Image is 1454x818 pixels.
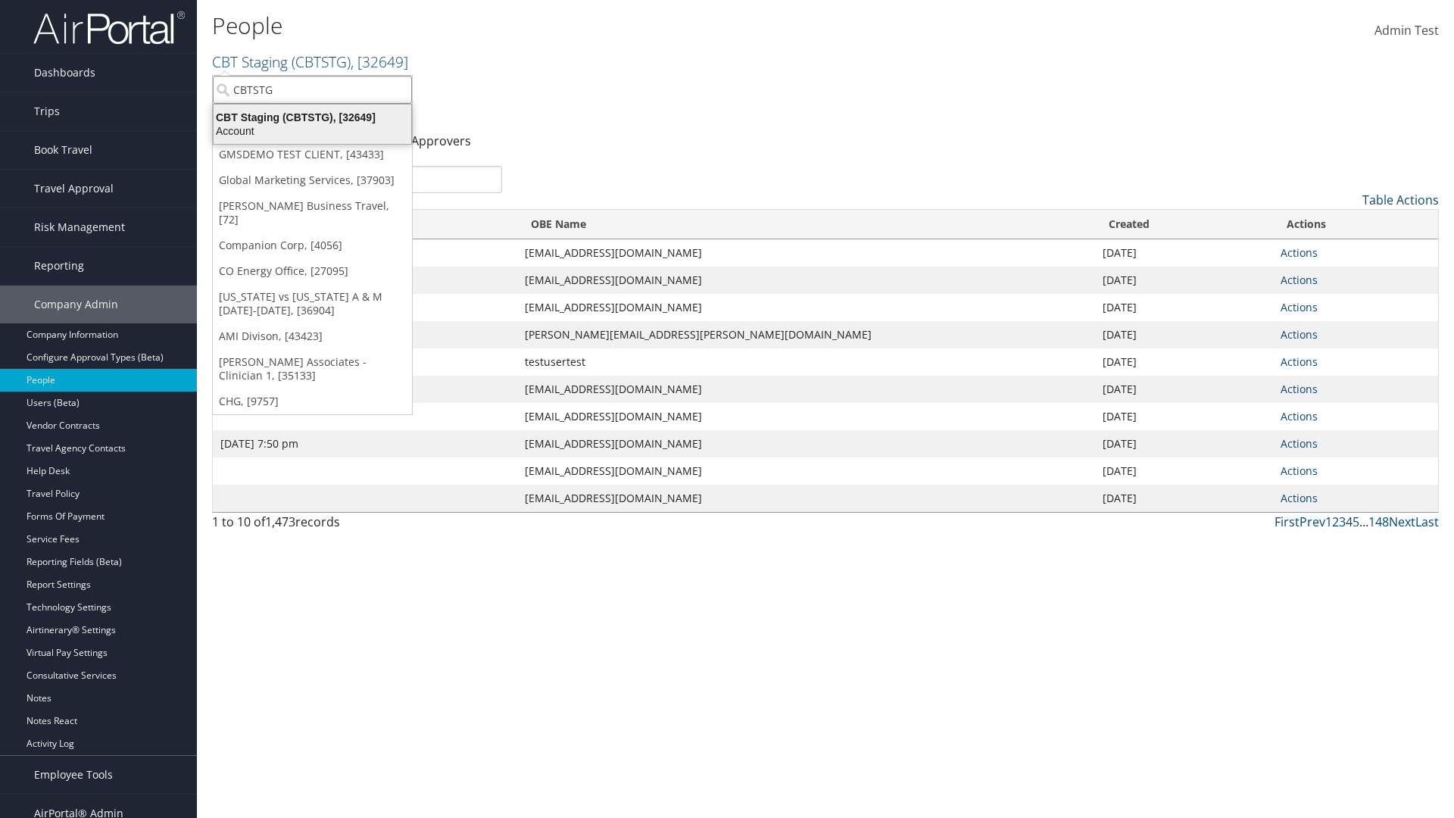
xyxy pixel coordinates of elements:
[34,170,114,208] span: Travel Approval
[517,376,1095,403] td: [EMAIL_ADDRESS][DOMAIN_NAME]
[411,133,471,149] a: Approvers
[1095,321,1273,348] td: [DATE]
[1281,409,1318,423] a: Actions
[1095,403,1273,430] td: [DATE]
[1368,514,1389,530] a: 148
[517,457,1095,485] td: [EMAIL_ADDRESS][DOMAIN_NAME]
[292,52,351,72] span: ( CBTSTG )
[213,142,412,167] a: GMSDEMO TEST CLIENT, [43433]
[1415,514,1439,530] a: Last
[212,513,502,539] div: 1 to 10 of records
[1095,348,1273,376] td: [DATE]
[1281,382,1318,396] a: Actions
[34,54,95,92] span: Dashboards
[351,52,408,72] span: , [ 32649 ]
[1095,430,1273,457] td: [DATE]
[34,208,125,246] span: Risk Management
[1281,354,1318,369] a: Actions
[34,756,113,794] span: Employee Tools
[34,131,92,169] span: Book Travel
[1095,267,1273,294] td: [DATE]
[34,247,84,285] span: Reporting
[1353,514,1359,530] a: 5
[1362,192,1439,208] a: Table Actions
[1325,514,1332,530] a: 1
[1332,514,1339,530] a: 2
[213,76,412,104] input: Search Accounts
[517,430,1095,457] td: [EMAIL_ADDRESS][DOMAIN_NAME]
[204,124,420,138] div: Account
[1095,210,1273,239] th: Created: activate to sort column ascending
[1275,514,1300,530] a: First
[1095,376,1273,403] td: [DATE]
[265,514,295,530] span: 1,473
[1374,22,1439,39] span: Admin Test
[1281,300,1318,314] a: Actions
[212,10,1030,42] h1: People
[517,485,1095,512] td: [EMAIL_ADDRESS][DOMAIN_NAME]
[1281,327,1318,342] a: Actions
[1281,245,1318,260] a: Actions
[517,210,1095,239] th: OBE Name: activate to sort column ascending
[1095,239,1273,267] td: [DATE]
[517,321,1095,348] td: [PERSON_NAME][EMAIL_ADDRESS][PERSON_NAME][DOMAIN_NAME]
[1095,485,1273,512] td: [DATE]
[213,193,412,233] a: [PERSON_NAME] Business Travel, [72]
[1281,491,1318,505] a: Actions
[204,111,420,124] div: CBT Staging (CBTSTG), [32649]
[1346,514,1353,530] a: 4
[1359,514,1368,530] span: …
[213,430,517,457] td: [DATE] 7:50 pm
[517,348,1095,376] td: testusertest
[213,284,412,323] a: [US_STATE] vs [US_STATE] A & M [DATE]-[DATE], [36904]
[1300,514,1325,530] a: Prev
[212,52,408,72] a: CBT Staging
[1281,436,1318,451] a: Actions
[1095,294,1273,321] td: [DATE]
[517,294,1095,321] td: [EMAIL_ADDRESS][DOMAIN_NAME]
[517,267,1095,294] td: [EMAIL_ADDRESS][DOMAIN_NAME]
[213,323,412,349] a: AMI Divison, [43423]
[1281,464,1318,478] a: Actions
[213,167,412,193] a: Global Marketing Services, [37903]
[1095,457,1273,485] td: [DATE]
[1273,210,1438,239] th: Actions
[213,349,412,389] a: [PERSON_NAME] Associates - Clinician 1, [35133]
[517,239,1095,267] td: [EMAIL_ADDRESS][DOMAIN_NAME]
[213,233,412,258] a: Companion Corp, [4056]
[1389,514,1415,530] a: Next
[517,403,1095,430] td: [EMAIL_ADDRESS][DOMAIN_NAME]
[1374,8,1439,55] a: Admin Test
[34,92,60,130] span: Trips
[33,10,185,45] img: airportal-logo.png
[1339,514,1346,530] a: 3
[213,258,412,284] a: CO Energy Office, [27095]
[34,286,118,323] span: Company Admin
[213,389,412,414] a: CHG, [9757]
[1281,273,1318,287] a: Actions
